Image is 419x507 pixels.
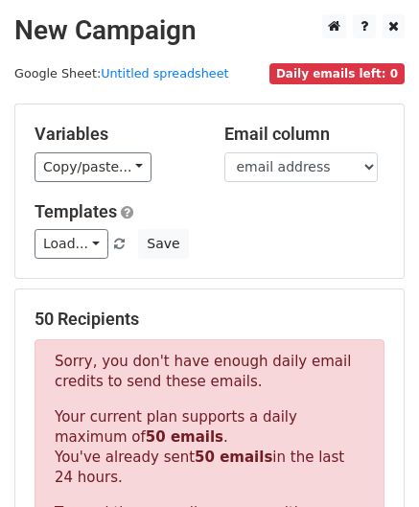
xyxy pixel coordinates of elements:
span: Daily emails left: 0 [269,63,405,84]
h2: New Campaign [14,14,405,47]
h5: Email column [224,124,385,145]
a: Load... [35,229,108,259]
a: Daily emails left: 0 [269,66,405,81]
a: Untitled spreadsheet [101,66,228,81]
p: Your current plan supports a daily maximum of . You've already sent in the last 24 hours. [55,407,364,488]
a: Copy/paste... [35,152,151,182]
h5: Variables [35,124,196,145]
iframe: Chat Widget [323,415,419,507]
p: Sorry, you don't have enough daily email credits to send these emails. [55,352,364,392]
a: Templates [35,201,117,221]
small: Google Sheet: [14,66,229,81]
strong: 50 emails [146,428,223,446]
h5: 50 Recipients [35,309,384,330]
strong: 50 emails [195,449,272,466]
button: Save [138,229,188,259]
